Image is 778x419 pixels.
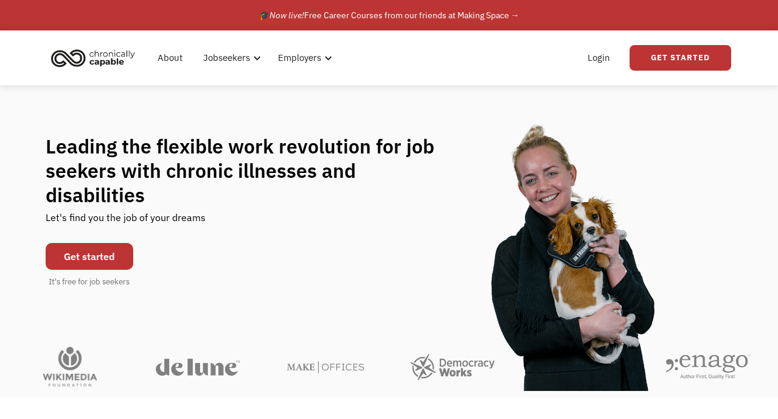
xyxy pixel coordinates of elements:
em: Now live! [269,10,304,21]
div: Employers [271,38,336,77]
div: Jobseekers [203,51,250,65]
div: Jobseekers [196,38,265,77]
div: It's free for job seekers [49,276,130,288]
a: Get Started [630,45,731,71]
div: Employers [278,51,321,65]
div: 🎓 Free Career Courses from our friends at Making Space → [259,8,519,23]
a: Login [580,38,617,77]
h1: Leading the flexible work revolution for job seekers with chronic illnesses and disabilities [46,134,458,207]
img: Chronically Capable logo [47,44,139,71]
a: home [47,44,144,71]
a: About [150,38,190,77]
div: Let's find you the job of your dreams [46,207,206,237]
a: Get started [46,243,133,270]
